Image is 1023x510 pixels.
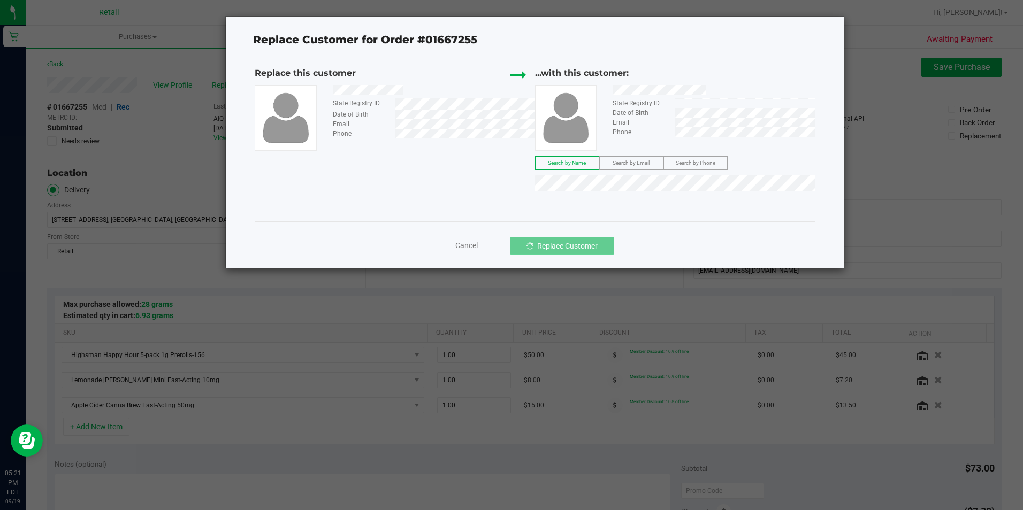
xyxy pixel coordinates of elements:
[605,98,675,108] div: State Registry ID
[613,160,650,166] span: Search by Email
[605,118,675,127] div: Email
[257,90,314,145] img: user-icon.png
[676,160,715,166] span: Search by Phone
[548,160,586,166] span: Search by Name
[255,68,356,78] span: Replace this customer
[325,119,395,129] div: Email
[325,98,395,108] div: State Registry ID
[510,237,614,255] button: Replace Customer
[11,424,43,457] iframe: Resource center
[455,241,478,250] span: Cancel
[325,110,395,119] div: Date of Birth
[535,68,629,78] span: ...with this customer:
[325,129,395,138] div: Phone
[247,31,484,49] span: Replace Customer for Order #01667255
[605,127,675,137] div: Phone
[605,108,675,118] div: Date of Birth
[538,90,594,145] img: user-icon.png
